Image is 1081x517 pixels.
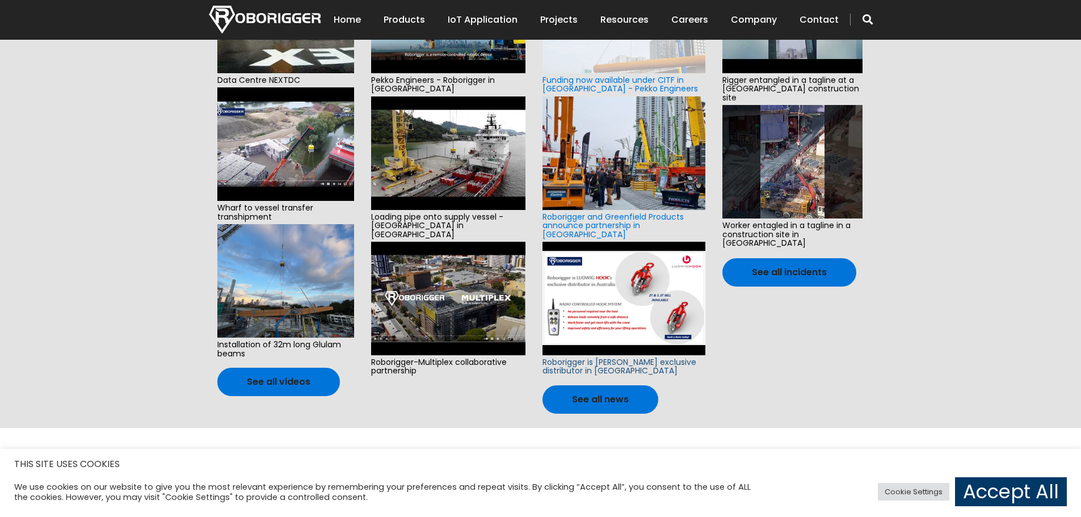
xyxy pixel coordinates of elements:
[448,2,518,37] a: IoT Application
[217,73,354,87] span: Data Centre NEXTDC
[878,483,949,501] a: Cookie Settings
[371,210,526,242] span: Loading pipe onto supply vessel - [GEOGRAPHIC_DATA] in [GEOGRAPHIC_DATA]
[955,477,1067,506] a: Accept All
[722,105,863,218] img: hqdefault.jpg
[600,2,649,37] a: Resources
[371,355,526,379] span: Roborigger-Multiplex collaborative partnership
[671,2,708,37] a: Careers
[384,2,425,37] a: Products
[217,224,354,338] img: e6f0d910-cd76-44a6-a92d-b5ff0f84c0aa-2.jpg
[542,211,684,240] a: Roborigger and Greenfield Products announce partnership in [GEOGRAPHIC_DATA]
[542,356,696,376] a: Roborigger is [PERSON_NAME] exclusive distributor in [GEOGRAPHIC_DATA]
[371,242,526,355] img: hqdefault.jpg
[217,87,354,201] img: hqdefault.jpg
[371,73,526,96] span: Pekko Engineers - Roborigger in [GEOGRAPHIC_DATA]
[217,338,354,361] span: Installation of 32m long Glulam beams
[209,6,321,33] img: Nortech
[14,457,1067,472] h5: THIS SITE USES COOKIES
[731,2,777,37] a: Company
[542,74,698,94] a: Funding now available under CITF in [GEOGRAPHIC_DATA] - Pekko Engineers
[14,482,751,502] div: We use cookies on our website to give you the most relevant experience by remembering your prefer...
[217,201,354,224] span: Wharf to vessel transfer transhipment
[371,96,526,210] img: hqdefault.jpg
[540,2,578,37] a: Projects
[542,385,658,414] a: See all news
[334,2,361,37] a: Home
[722,73,863,105] span: Rigger entangled in a tagline at a [GEOGRAPHIC_DATA] construction site
[800,2,839,37] a: Contact
[722,258,856,287] a: See all incidents
[722,218,863,250] span: Worker entagled in a tagline in a construction site in [GEOGRAPHIC_DATA]
[217,368,340,396] a: See all videos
